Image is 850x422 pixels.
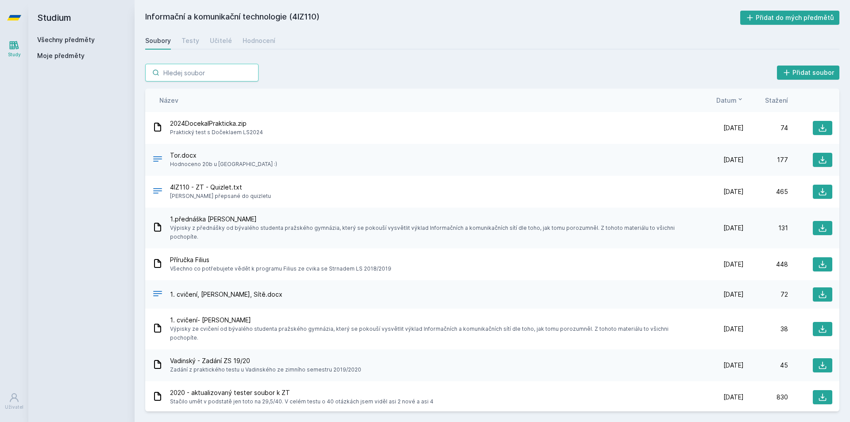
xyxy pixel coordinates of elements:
div: 177 [744,155,788,164]
span: 1. cvičení, [PERSON_NAME], Sítě.docx [170,290,282,299]
span: Stačilo umět v podstatě jen toto na 29,5/40. V celém testu o 40 otázkách jsem viděl asi 2 nové a ... [170,397,433,406]
h2: Informační a komunikační technologie (4IZ110) [145,11,740,25]
div: TXT [152,186,163,198]
div: Učitelé [210,36,232,45]
button: Stažení [765,96,788,105]
div: 74 [744,124,788,132]
span: Moje předměty [37,51,85,60]
div: 131 [744,224,788,232]
div: Uživatel [5,404,23,410]
span: Vadinský - Zadání ZS 19/20 [170,356,361,365]
div: 830 [744,393,788,402]
a: Soubory [145,32,171,50]
div: 72 [744,290,788,299]
button: Přidat do mých předmětů [740,11,840,25]
span: [DATE] [723,325,744,333]
span: [DATE] [723,361,744,370]
span: Tor.docx [170,151,277,160]
div: 448 [744,260,788,269]
div: Study [8,51,21,58]
div: Testy [182,36,199,45]
div: 45 [744,361,788,370]
span: Hodnoceno 20b u [GEOGRAPHIC_DATA] :) [170,160,277,169]
div: DOCX [152,288,163,301]
a: Testy [182,32,199,50]
span: 2020 - aktualizovaný tester soubor k ZT [170,388,433,397]
div: 38 [744,325,788,333]
a: Všechny předměty [37,36,95,43]
span: Příručka Filius [170,256,391,264]
div: 465 [744,187,788,196]
span: Zadání z praktického testu u Vadinského ze zimního semestru 2019/2020 [170,365,361,374]
span: Praktický test s Dočeklaem LS2024 [170,128,263,137]
input: Hledej soubor [145,64,259,81]
span: [DATE] [723,187,744,196]
span: [DATE] [723,393,744,402]
span: [DATE] [723,155,744,164]
span: 2024DocekalPrakticka.zip [170,119,263,128]
span: Výpisky ze cvičení od bývalého studenta pražského gymnázia, který se pokouší vysvětlit výklad Inf... [170,325,696,342]
span: 4IZ110 - ZT - Quizlet.txt [170,183,271,192]
span: 1.přednáška [PERSON_NAME] [170,215,696,224]
span: [DATE] [723,124,744,132]
span: Všechno co potřebujete vědět k programu Filius ze cvika se Strnadem LS 2018/2019 [170,264,391,273]
button: Název [159,96,178,105]
a: Hodnocení [243,32,275,50]
div: Soubory [145,36,171,45]
span: Výpisky z přednášky od bývalého studenta pražského gymnázia, který se pokouší vysvětlit výklad In... [170,224,696,241]
a: Učitelé [210,32,232,50]
div: DOCX [152,154,163,166]
button: Přidat soubor [777,66,840,80]
span: 1. cvičení- [PERSON_NAME] [170,316,696,325]
span: [DATE] [723,224,744,232]
div: Hodnocení [243,36,275,45]
span: [DATE] [723,290,744,299]
span: Datum [716,96,737,105]
a: Uživatel [2,388,27,415]
span: [PERSON_NAME] přepsané do quizletu [170,192,271,201]
span: [DATE] [723,260,744,269]
button: Datum [716,96,744,105]
a: Study [2,35,27,62]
